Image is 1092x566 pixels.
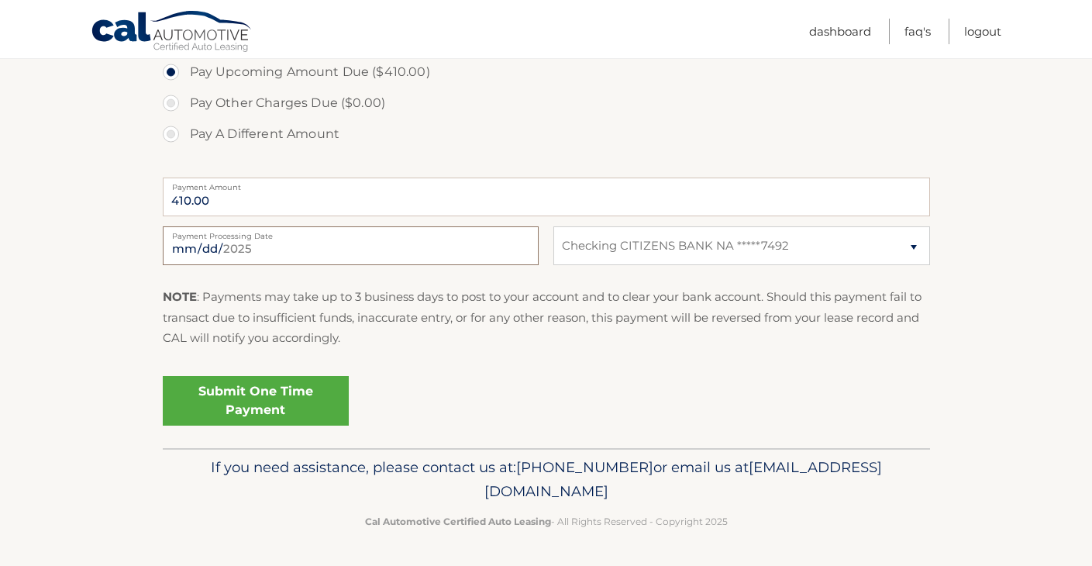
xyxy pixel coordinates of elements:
label: Pay A Different Amount [163,119,930,150]
label: Payment Amount [163,178,930,190]
label: Payment Processing Date [163,226,539,239]
strong: NOTE [163,289,197,304]
label: Pay Upcoming Amount Due ($410.00) [163,57,930,88]
a: Logout [964,19,1001,44]
span: [PHONE_NUMBER] [516,458,653,476]
p: If you need assistance, please contact us at: or email us at [173,455,920,505]
p: - All Rights Reserved - Copyright 2025 [173,513,920,530]
a: FAQ's [904,19,931,44]
p: : Payments may take up to 3 business days to post to your account and to clear your bank account.... [163,287,930,348]
a: Dashboard [809,19,871,44]
strong: Cal Automotive Certified Auto Leasing [365,516,551,527]
input: Payment Date [163,226,539,265]
label: Pay Other Charges Due ($0.00) [163,88,930,119]
input: Payment Amount [163,178,930,216]
a: Cal Automotive [91,10,253,55]
a: Submit One Time Payment [163,376,349,426]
